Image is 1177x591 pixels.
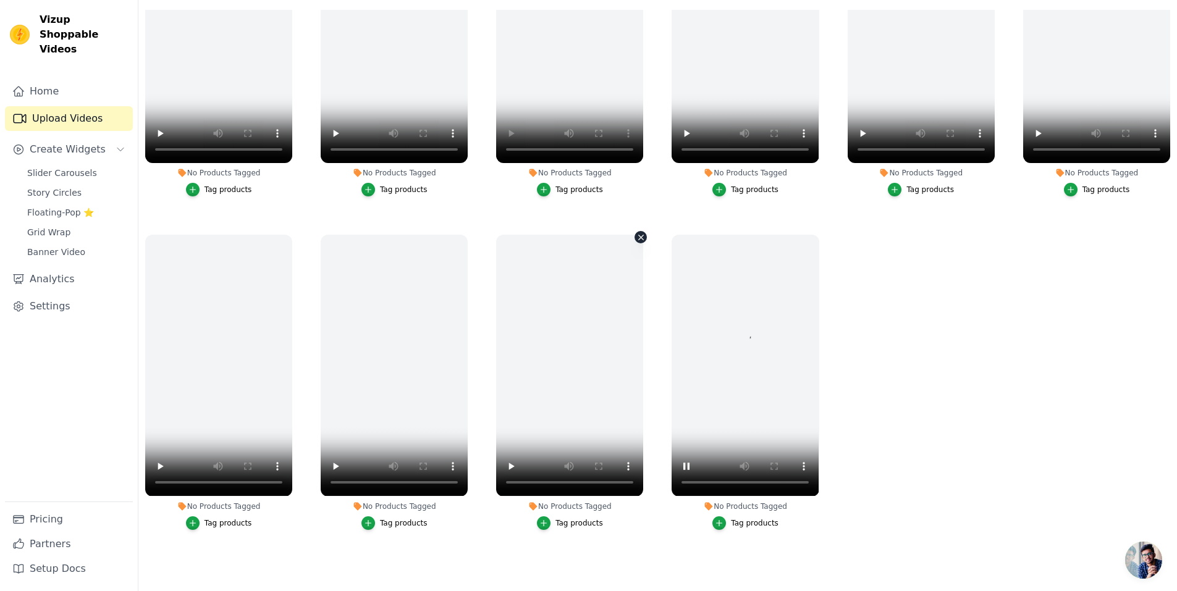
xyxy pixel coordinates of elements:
[27,206,94,219] span: Floating-Pop ⭐
[888,183,954,196] button: Tag products
[555,185,603,195] div: Tag products
[27,187,82,199] span: Story Circles
[27,167,97,179] span: Slider Carousels
[5,267,133,291] a: Analytics
[5,106,133,131] a: Upload Videos
[537,183,603,196] button: Tag products
[380,518,428,528] div: Tag products
[848,168,995,178] div: No Products Tagged
[5,137,133,162] button: Create Widgets
[20,164,133,182] a: Slider Carousels
[672,501,819,511] div: No Products Tagged
[1082,185,1130,195] div: Tag products
[496,168,643,178] div: No Products Tagged
[712,183,778,196] button: Tag products
[321,501,468,511] div: No Products Tagged
[731,518,778,528] div: Tag products
[5,507,133,532] a: Pricing
[672,168,819,178] div: No Products Tagged
[321,168,468,178] div: No Products Tagged
[40,12,128,57] span: Vizup Shoppable Videos
[205,518,252,528] div: Tag products
[20,184,133,201] a: Story Circles
[27,246,85,258] span: Banner Video
[537,516,603,530] button: Tag products
[20,204,133,221] a: Floating-Pop ⭐
[635,231,647,243] button: Video Delete
[1023,168,1170,178] div: No Products Tagged
[30,142,106,157] span: Create Widgets
[496,501,643,511] div: No Products Tagged
[1064,183,1130,196] button: Tag products
[731,185,778,195] div: Tag products
[1125,542,1162,579] div: Open chat
[20,243,133,261] a: Banner Video
[361,183,428,196] button: Tag products
[186,183,252,196] button: Tag products
[145,168,292,178] div: No Products Tagged
[186,516,252,530] button: Tag products
[10,25,30,44] img: Vizup
[5,294,133,319] a: Settings
[205,185,252,195] div: Tag products
[145,501,292,511] div: No Products Tagged
[5,79,133,104] a: Home
[906,185,954,195] div: Tag products
[380,185,428,195] div: Tag products
[555,518,603,528] div: Tag products
[5,556,133,581] a: Setup Docs
[712,516,778,530] button: Tag products
[27,226,70,238] span: Grid Wrap
[20,224,133,241] a: Grid Wrap
[361,516,428,530] button: Tag products
[5,532,133,556] a: Partners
